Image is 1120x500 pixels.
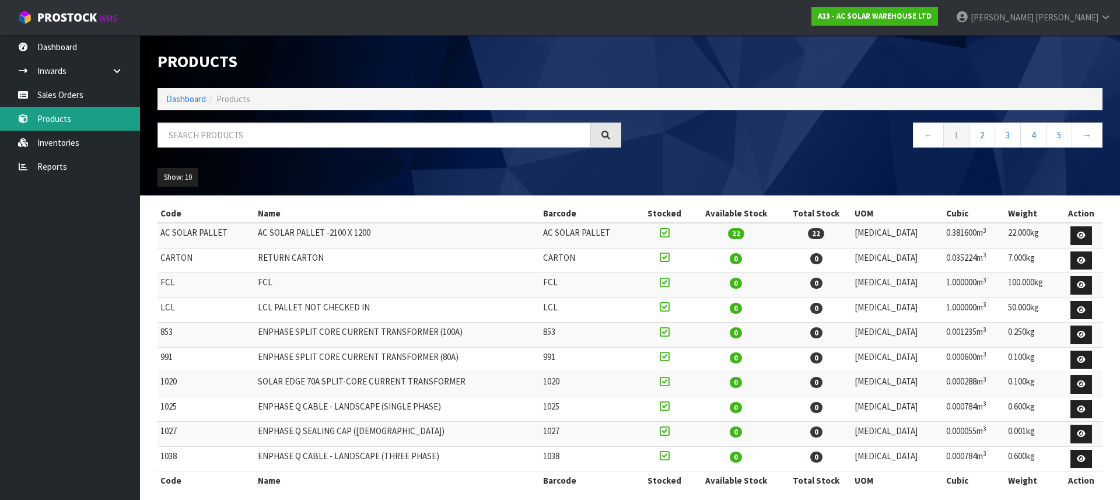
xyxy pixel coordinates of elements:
td: [MEDICAL_DATA] [852,273,944,298]
td: 50.000kg [1005,298,1060,323]
th: Barcode [540,204,638,223]
td: 0.035224m [943,248,1005,273]
th: Stocked [638,471,691,490]
td: 991 [157,347,255,372]
td: [MEDICAL_DATA] [852,446,944,471]
span: ProStock [37,10,97,25]
th: Action [1059,471,1102,490]
sup: 3 [983,375,986,383]
td: 0.600kg [1005,397,1060,422]
span: 0 [730,327,742,338]
td: 0.001kg [1005,422,1060,447]
th: Code [157,204,255,223]
sup: 3 [983,449,986,457]
nav: Page navigation [639,123,1102,151]
td: LCL PALLET NOT CHECKED IN [255,298,540,323]
td: 1020 [540,372,638,397]
sup: 3 [983,350,986,358]
th: Cubic [943,471,1005,490]
sup: 3 [983,226,986,235]
td: ENPHASE SPLIT CORE CURRENT TRANSFORMER (100A) [255,323,540,348]
td: 1038 [540,446,638,471]
td: 0.000600m [943,347,1005,372]
span: 0 [730,426,742,438]
a: 1 [943,123,970,148]
span: 0 [730,352,742,363]
a: ← [913,123,944,148]
button: Show: 10 [157,168,198,187]
td: 7.000kg [1005,248,1060,273]
td: RETURN CARTON [255,248,540,273]
img: cube-alt.png [17,10,32,25]
th: Weight [1005,204,1060,223]
span: 0 [810,253,822,264]
span: [PERSON_NAME] [1035,12,1098,23]
td: 0.000055m [943,422,1005,447]
td: FCL [255,273,540,298]
th: Code [157,471,255,490]
td: 1027 [540,422,638,447]
sup: 3 [983,276,986,284]
sup: 3 [983,425,986,433]
span: [PERSON_NAME] [971,12,1034,23]
td: ENPHASE Q CABLE - LANDSCAPE (THREE PHASE) [255,446,540,471]
td: 853 [157,323,255,348]
td: SOLAR EDGE 70A SPLIT-CORE CURRENT TRANSFORMER [255,372,540,397]
span: Products [216,93,250,104]
sup: 3 [983,326,986,334]
span: 0 [730,377,742,388]
td: FCL [540,273,638,298]
td: [MEDICAL_DATA] [852,298,944,323]
span: 22 [808,228,824,239]
span: 0 [730,402,742,413]
span: 0 [810,303,822,314]
td: 1025 [540,397,638,422]
span: 0 [810,402,822,413]
td: ENPHASE SPLIT CORE CURRENT TRANSFORMER (80A) [255,347,540,372]
input: Search products [157,123,591,148]
span: 0 [810,327,822,338]
td: AC SOLAR PALLET -2100 X 1200 [255,223,540,248]
th: Total Stock [781,471,851,490]
td: [MEDICAL_DATA] [852,347,944,372]
span: 0 [810,278,822,289]
small: WMS [99,13,117,24]
td: 0.100kg [1005,372,1060,397]
a: 4 [1020,123,1046,148]
td: CARTON [540,248,638,273]
th: Barcode [540,471,638,490]
td: 0.001235m [943,323,1005,348]
span: 0 [730,253,742,264]
td: [MEDICAL_DATA] [852,248,944,273]
th: Stocked [638,204,691,223]
td: 0.381600m [943,223,1005,248]
a: 2 [969,123,995,148]
th: Weight [1005,471,1060,490]
td: 0.600kg [1005,446,1060,471]
td: 1025 [157,397,255,422]
th: Available Stock [691,204,781,223]
td: [MEDICAL_DATA] [852,397,944,422]
th: Total Stock [781,204,851,223]
sup: 3 [983,400,986,408]
sup: 3 [983,251,986,259]
td: 853 [540,323,638,348]
span: 0 [730,452,742,463]
span: 0 [730,278,742,289]
td: 1.000000m [943,298,1005,323]
td: 0.250kg [1005,323,1060,348]
td: CARTON [157,248,255,273]
span: 0 [730,303,742,314]
td: 100.000kg [1005,273,1060,298]
td: LCL [540,298,638,323]
a: 3 [995,123,1021,148]
td: FCL [157,273,255,298]
td: AC SOLAR PALLET [157,223,255,248]
strong: A13 - AC SOLAR WAREHOUSE LTD [818,11,932,21]
th: Action [1059,204,1102,223]
th: Name [255,204,540,223]
td: [MEDICAL_DATA] [852,223,944,248]
span: 0 [810,452,822,463]
td: ENPHASE Q SEALING CAP ([DEMOGRAPHIC_DATA]) [255,422,540,447]
span: 0 [810,352,822,363]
